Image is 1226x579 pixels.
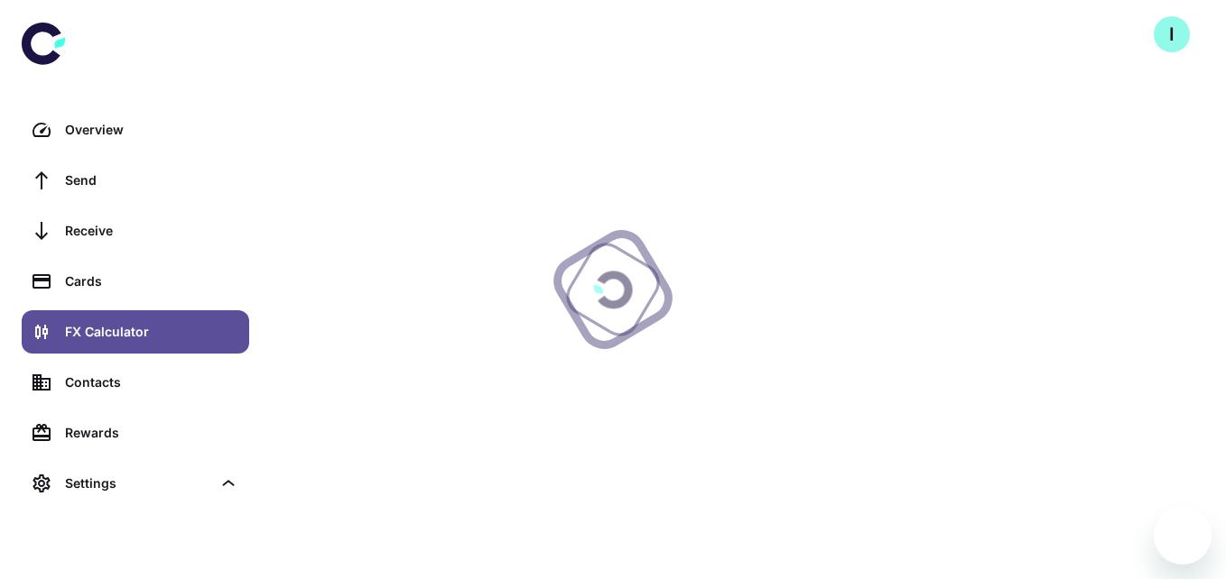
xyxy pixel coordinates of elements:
[65,473,211,493] div: Settings
[1154,507,1212,565] iframe: Button to launch messaging window
[22,260,249,303] a: Cards
[65,271,238,291] div: Cards
[22,411,249,455] a: Rewards
[65,221,238,241] div: Receive
[65,423,238,443] div: Rewards
[65,170,238,190] div: Send
[22,159,249,202] a: Send
[22,310,249,354] a: FX Calculator
[22,462,249,505] div: Settings
[65,322,238,342] div: FX Calculator
[22,209,249,253] a: Receive
[65,372,238,392] div: Contacts
[65,120,238,140] div: Overview
[22,361,249,404] a: Contacts
[1154,16,1190,52] button: I
[22,108,249,152] a: Overview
